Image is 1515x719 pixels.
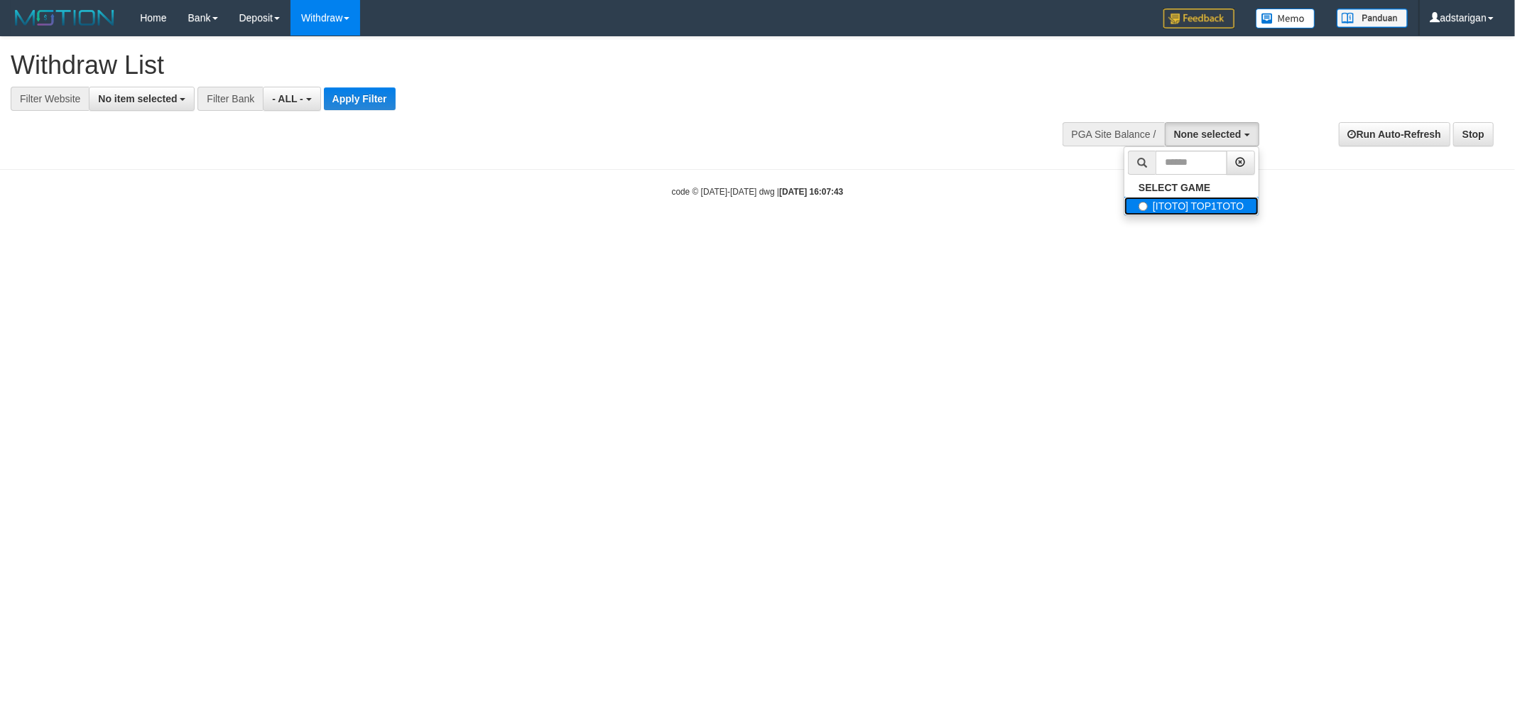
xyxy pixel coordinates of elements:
div: Filter Bank [197,87,263,111]
button: - ALL - [263,87,320,111]
input: [ITOTO] TOP1TOTO [1139,202,1148,211]
button: No item selected [89,87,195,111]
a: Run Auto-Refresh [1339,122,1450,146]
img: MOTION_logo.png [11,7,119,28]
img: panduan.png [1337,9,1408,28]
a: Stop [1453,122,1494,146]
div: PGA Site Balance / [1063,122,1165,146]
span: No item selected [98,93,177,104]
a: SELECT GAME [1124,178,1258,197]
b: SELECT GAME [1139,182,1210,193]
button: Apply Filter [324,87,396,110]
strong: [DATE] 16:07:43 [779,187,843,197]
label: [ITOTO] TOP1TOTO [1124,197,1258,215]
button: None selected [1165,122,1259,146]
img: Feedback.jpg [1163,9,1234,28]
span: None selected [1174,129,1242,140]
small: code © [DATE]-[DATE] dwg | [672,187,844,197]
h1: Withdraw List [11,51,996,80]
img: Button%20Memo.svg [1256,9,1315,28]
span: - ALL - [272,93,303,104]
div: Filter Website [11,87,89,111]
